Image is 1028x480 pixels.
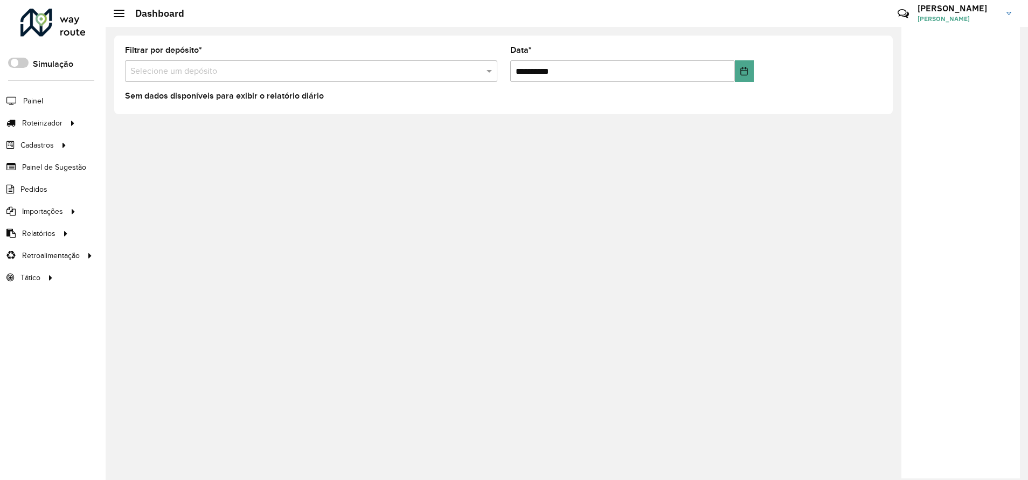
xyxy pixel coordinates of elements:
button: Choose Date [735,60,754,82]
span: Tático [20,272,40,283]
label: Simulação [33,58,73,71]
span: [PERSON_NAME] [918,14,998,24]
span: Relatórios [22,228,55,239]
span: Painel [23,95,43,107]
a: Contato Rápido [892,2,915,25]
label: Data [510,44,532,57]
span: Roteirizador [22,117,62,129]
span: Painel de Sugestão [22,162,86,173]
label: Filtrar por depósito [125,44,202,57]
label: Sem dados disponíveis para exibir o relatório diário [125,89,324,102]
h3: [PERSON_NAME] [918,3,998,13]
span: Pedidos [20,184,47,195]
span: Cadastros [20,140,54,151]
span: Importações [22,206,63,217]
span: Retroalimentação [22,250,80,261]
h2: Dashboard [124,8,184,19]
